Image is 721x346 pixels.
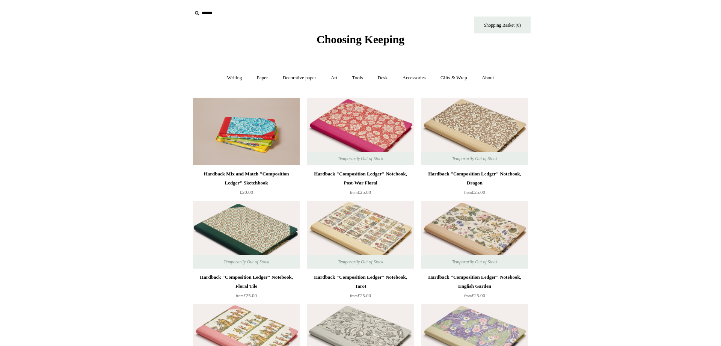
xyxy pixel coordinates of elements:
div: Hardback "Composition Ledger" Notebook, Tarot [309,273,412,291]
span: £25.00 [350,189,371,195]
span: Temporarily Out of Stock [330,152,391,165]
a: Decorative paper [276,68,323,88]
span: from [350,294,357,298]
a: Hardback "Composition Ledger" Notebook, Post-War Floral from£25.00 [307,169,414,200]
div: Hardback "Composition Ledger" Notebook, English Garden [423,273,526,291]
a: Paper [250,68,275,88]
a: Hardback "Composition Ledger" Notebook, English Garden Hardback "Composition Ledger" Notebook, En... [421,201,528,269]
span: £25.00 [236,293,257,298]
span: from [464,294,472,298]
a: Desk [371,68,395,88]
a: Hardback "Composition Ledger" Notebook, Floral Tile from£25.00 [193,273,300,304]
div: Hardback "Composition Ledger" Notebook, Post-War Floral [309,169,412,187]
img: Hardback "Composition Ledger" Notebook, English Garden [421,201,528,269]
div: Hardback "Composition Ledger" Notebook, Dragon [423,169,526,187]
a: Shopping Basket (0) [474,17,531,33]
a: Tools [345,68,370,88]
span: Temporarily Out of Stock [444,152,505,165]
a: Hardback "Composition Ledger" Notebook, Post-War Floral Hardback "Composition Ledger" Notebook, P... [307,98,414,165]
img: Hardback Mix and Match "Composition Ledger" Sketchbook [193,98,300,165]
img: Hardback "Composition Ledger" Notebook, Floral Tile [193,201,300,269]
a: Hardback "Composition Ledger" Notebook, Dragon Hardback "Composition Ledger" Notebook, Dragon Tem... [421,98,528,165]
span: Temporarily Out of Stock [444,255,505,269]
span: Temporarily Out of Stock [216,255,276,269]
span: Temporarily Out of Stock [330,255,391,269]
span: £20.00 [240,189,253,195]
span: Choosing Keeping [317,33,404,45]
img: Hardback "Composition Ledger" Notebook, Post-War Floral [307,98,414,165]
img: Hardback "Composition Ledger" Notebook, Tarot [307,201,414,269]
span: £25.00 [464,293,485,298]
div: Hardback Mix and Match "Composition Ledger" Sketchbook [195,169,298,187]
div: Hardback "Composition Ledger" Notebook, Floral Tile [195,273,298,291]
span: £25.00 [464,189,485,195]
a: Hardback "Composition Ledger" Notebook, English Garden from£25.00 [421,273,528,304]
span: £25.00 [350,293,371,298]
a: Accessories [396,68,433,88]
a: Hardback "Composition Ledger" Notebook, Dragon from£25.00 [421,169,528,200]
a: Choosing Keeping [317,39,404,44]
span: from [350,190,357,195]
a: Hardback "Composition Ledger" Notebook, Tarot Hardback "Composition Ledger" Notebook, Tarot Tempo... [307,201,414,269]
a: Hardback Mix and Match "Composition Ledger" Sketchbook Hardback Mix and Match "Composition Ledger... [193,98,300,165]
a: Gifts & Wrap [434,68,474,88]
span: from [236,294,243,298]
a: About [475,68,501,88]
a: Hardback "Composition Ledger" Notebook, Floral Tile Hardback "Composition Ledger" Notebook, Flora... [193,201,300,269]
a: Art [324,68,344,88]
a: Writing [220,68,249,88]
a: Hardback "Composition Ledger" Notebook, Tarot from£25.00 [307,273,414,304]
a: Hardback Mix and Match "Composition Ledger" Sketchbook £20.00 [193,169,300,200]
span: from [464,190,472,195]
img: Hardback "Composition Ledger" Notebook, Dragon [421,98,528,165]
